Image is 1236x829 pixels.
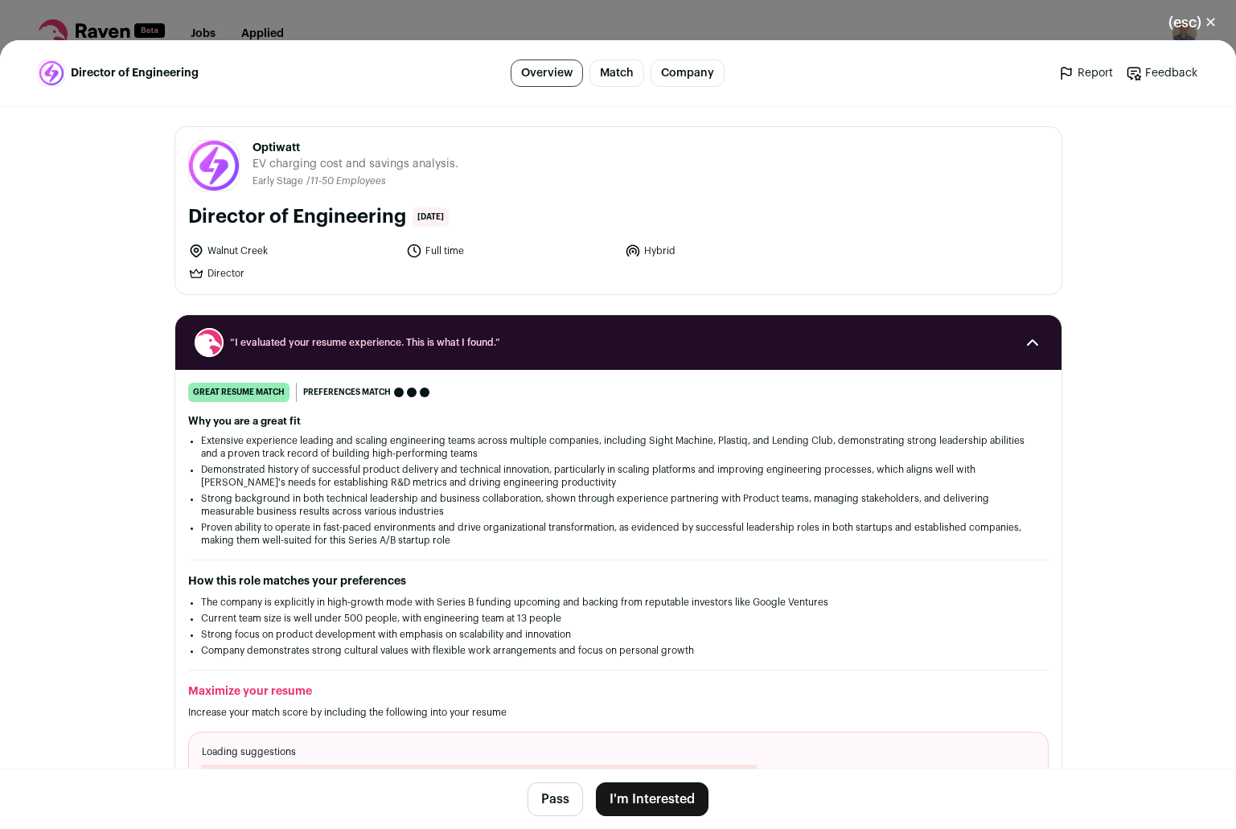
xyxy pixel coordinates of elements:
li: Extensive experience leading and scaling engineering teams across multiple companies, including S... [201,434,1036,460]
a: Company [651,60,725,87]
span: Optiwatt [253,140,458,156]
a: Match [589,60,644,87]
li: The company is explicitly in high-growth mode with Series B funding upcoming and backing from rep... [201,596,1036,609]
li: Full time [406,243,615,259]
span: “I evaluated your resume experience. This is what I found.” [230,336,1007,349]
span: Preferences match [303,384,391,400]
li: Strong focus on product development with emphasis on scalability and innovation [201,628,1036,641]
a: Feedback [1126,65,1197,81]
li: Company demonstrates strong cultural values with flexible work arrangements and focus on personal... [201,644,1036,657]
img: c7b8b0450e6f607348108b360160a727a7daa59df90706239b502689e5ba7fbf.png [39,61,64,85]
h2: How this role matches your preferences [188,573,1049,589]
li: Early Stage [253,175,306,187]
li: Current team size is well under 500 people, with engineering team at 13 people [201,612,1036,625]
h2: Why you are a great fit [188,415,1049,428]
li: Director [188,265,397,281]
li: Demonstrated history of successful product delivery and technical innovation, particularly in sca... [201,463,1036,489]
li: Hybrid [625,243,834,259]
span: [DATE] [413,207,449,227]
button: Pass [528,782,583,816]
button: I'm Interested [596,782,708,816]
p: Increase your match score by including the following into your resume [188,706,1049,719]
li: Strong background in both technical leadership and business collaboration, shown through experien... [201,492,1036,518]
h1: Director of Engineering [188,204,406,230]
li: / [306,175,386,187]
img: c7b8b0450e6f607348108b360160a727a7daa59df90706239b502689e5ba7fbf.png [189,141,239,191]
div: great resume match [188,383,289,402]
span: 11-50 Employees [310,176,386,186]
span: EV charging cost and savings analysis. [253,156,458,172]
a: Report [1058,65,1113,81]
button: Close modal [1149,5,1236,40]
h2: Maximize your resume [188,683,1049,700]
li: Proven ability to operate in fast-paced environments and drive organizational transformation, as ... [201,521,1036,547]
li: Walnut Creek [188,243,397,259]
a: Overview [511,60,583,87]
span: Director of Engineering [71,65,199,81]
